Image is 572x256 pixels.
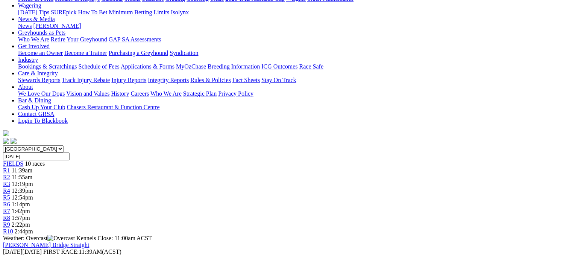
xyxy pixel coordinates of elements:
a: Contact GRSA [18,111,54,117]
a: Injury Reports [111,77,146,83]
a: R7 [3,208,10,214]
a: News & Media [18,16,55,22]
a: Strategic Plan [183,90,217,97]
a: Industry [18,56,38,63]
a: Fact Sheets [232,77,260,83]
a: Schedule of Fees [78,63,119,70]
a: Become a Trainer [64,50,107,56]
a: Minimum Betting Limits [109,9,169,15]
a: R2 [3,174,10,180]
span: 1:42pm [12,208,30,214]
a: Greyhounds as Pets [18,29,65,36]
span: 12:39pm [12,187,33,194]
a: R4 [3,187,10,194]
span: 12:19pm [12,181,33,187]
div: Get Involved [18,50,569,56]
a: How To Bet [78,9,108,15]
div: About [18,90,569,97]
span: 2:44pm [15,228,33,235]
a: ICG Outcomes [261,63,297,70]
a: Careers [130,90,149,97]
a: Get Involved [18,43,50,49]
img: facebook.svg [3,138,9,144]
a: Who We Are [150,90,182,97]
div: News & Media [18,23,569,29]
span: FIRST RACE: [43,248,79,255]
a: Bar & Dining [18,97,51,104]
span: 11:55am [12,174,32,180]
a: R1 [3,167,10,174]
a: About [18,84,33,90]
a: Chasers Restaurant & Function Centre [67,104,159,110]
a: SUREpick [51,9,76,15]
a: [PERSON_NAME] [33,23,81,29]
a: Cash Up Your Club [18,104,65,110]
a: Rules & Policies [190,77,231,83]
a: Bookings & Scratchings [18,63,77,70]
a: Privacy Policy [218,90,253,97]
a: Isolynx [171,9,189,15]
span: 11:39am [12,167,32,174]
a: [DATE] Tips [18,9,49,15]
img: twitter.svg [11,138,17,144]
a: News [18,23,32,29]
a: Vision and Values [66,90,109,97]
a: Become an Owner [18,50,63,56]
span: 1:57pm [12,215,30,221]
div: Industry [18,63,569,70]
a: Who We Are [18,36,49,43]
div: Wagering [18,9,569,16]
a: R3 [3,181,10,187]
a: Wagering [18,2,41,9]
a: R5 [3,194,10,201]
a: MyOzChase [176,63,206,70]
a: Stay On Track [261,77,296,83]
a: Applications & Forms [121,63,174,70]
a: Stewards Reports [18,77,60,83]
div: Care & Integrity [18,77,569,84]
a: Retire Your Greyhound [51,36,107,43]
a: Integrity Reports [148,77,189,83]
span: 12:54pm [12,194,33,201]
span: Weather: Overcast [3,235,76,241]
span: 1:14pm [12,201,30,207]
span: 10 races [25,160,45,167]
span: [DATE] [3,248,23,255]
a: R9 [3,221,10,228]
a: R8 [3,215,10,221]
a: GAP SA Assessments [109,36,161,43]
img: logo-grsa-white.png [3,130,9,136]
a: R10 [3,228,13,235]
a: We Love Our Dogs [18,90,65,97]
div: Greyhounds as Pets [18,36,569,43]
a: Login To Blackbook [18,117,68,124]
a: Race Safe [299,63,323,70]
a: [PERSON_NAME] Bridge Straight [3,242,89,248]
a: Care & Integrity [18,70,58,76]
a: Purchasing a Greyhound [109,50,168,56]
div: Bar & Dining [18,104,569,111]
span: [DATE] [3,248,42,255]
img: Overcast [47,235,75,242]
a: R6 [3,201,10,207]
a: FIELDS [3,160,23,167]
input: Select date [3,152,70,160]
a: Breeding Information [208,63,260,70]
a: History [111,90,129,97]
span: 2:22pm [12,221,30,228]
a: Track Injury Rebate [62,77,110,83]
span: 11:39AM(ACST) [43,248,121,255]
a: Syndication [170,50,198,56]
span: Kennels Close: 11:00am ACST [76,235,152,241]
